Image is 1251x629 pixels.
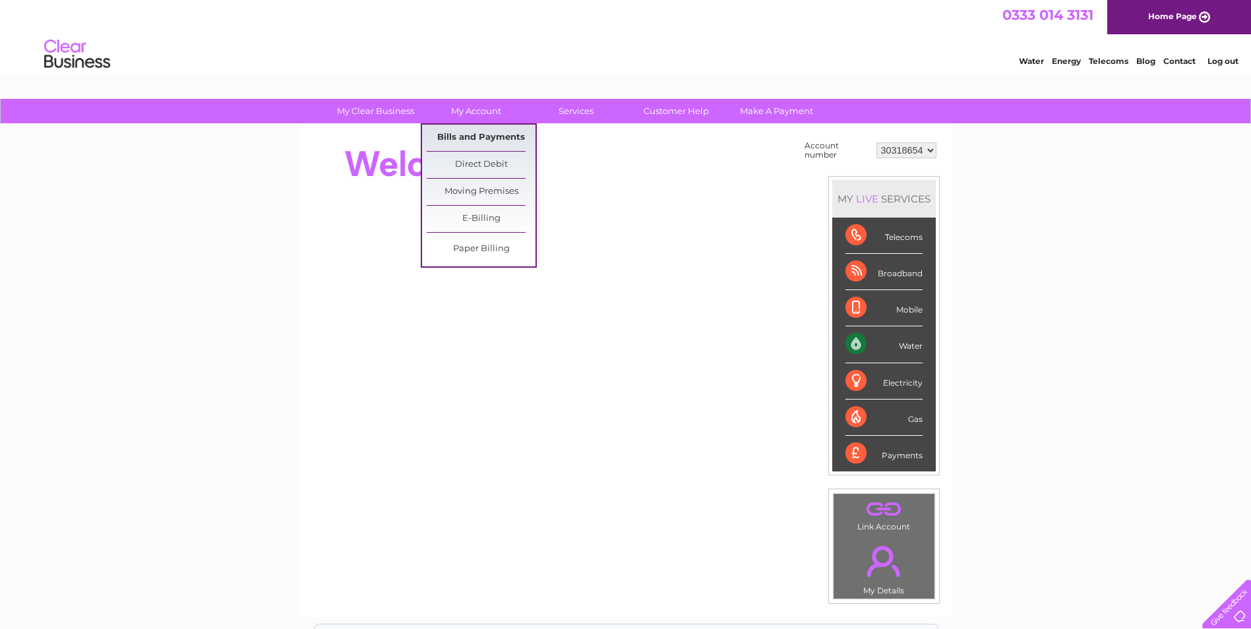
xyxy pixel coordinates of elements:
[832,180,936,218] div: MY SERVICES
[427,125,535,151] a: Bills and Payments
[1089,56,1128,66] a: Telecoms
[833,493,935,535] td: Link Account
[427,152,535,178] a: Direct Debit
[837,538,931,584] a: .
[853,193,881,205] div: LIVE
[1002,7,1093,23] a: 0333 014 3131
[845,254,923,290] div: Broadband
[801,138,873,163] td: Account number
[845,400,923,436] div: Gas
[845,326,923,363] div: Water
[845,363,923,400] div: Electricity
[1019,56,1044,66] a: Water
[427,179,535,205] a: Moving Premises
[845,436,923,471] div: Payments
[722,99,831,123] a: Make A Payment
[837,497,931,520] a: .
[44,34,111,75] img: logo.png
[622,99,731,123] a: Customer Help
[315,7,938,64] div: Clear Business is a trading name of Verastar Limited (registered in [GEOGRAPHIC_DATA] No. 3667643...
[427,236,535,262] a: Paper Billing
[421,99,530,123] a: My Account
[845,290,923,326] div: Mobile
[1163,56,1196,66] a: Contact
[427,206,535,232] a: E-Billing
[321,99,430,123] a: My Clear Business
[1136,56,1155,66] a: Blog
[522,99,630,123] a: Services
[1207,56,1238,66] a: Log out
[833,535,935,599] td: My Details
[845,218,923,254] div: Telecoms
[1052,56,1081,66] a: Energy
